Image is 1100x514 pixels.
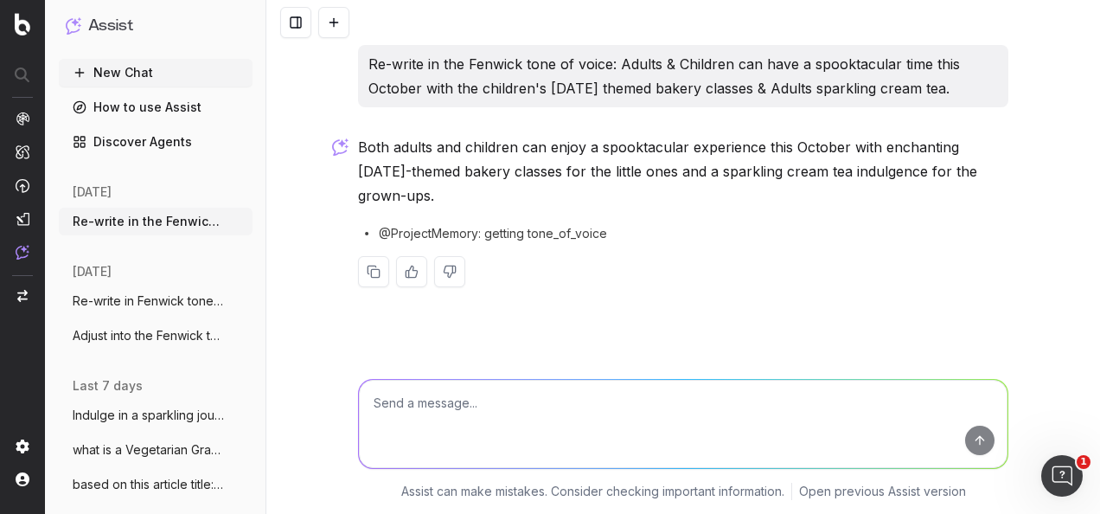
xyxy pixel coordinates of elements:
button: Re-write in the Fenwick tone of voice: A [59,208,253,235]
p: Re-write in the Fenwick tone of voice: Adults & Children can have a spooktacular time this Octobe... [368,52,998,100]
iframe: Intercom live chat [1041,455,1083,497]
img: My account [16,472,29,486]
img: Setting [16,440,29,453]
img: Assist [16,245,29,260]
a: How to use Assist [59,93,253,121]
span: Re-write in Fenwick tone of voice: Look [73,292,225,310]
img: Botify logo [15,13,30,35]
span: @ProjectMemory: getting tone_of_voice [379,225,607,242]
button: Re-write in Fenwick tone of voice: Look [59,287,253,315]
p: Both adults and children can enjoy a spooktacular experience this October with enchanting [DATE]-... [358,135,1008,208]
button: Adjust into the Fenwick tone of voice: [59,322,253,350]
span: what is a Vegetarian Graze Cup? [73,441,225,459]
a: Open previous Assist version [799,483,966,500]
a: Discover Agents [59,128,253,156]
img: Intelligence [16,145,29,159]
span: [DATE] [73,263,112,280]
img: Activation [16,178,29,193]
span: [DATE] [73,183,112,201]
span: Indulge in a sparkling journey with Grem [73,407,225,424]
button: New Chat [59,59,253,87]
button: Assist [66,14,246,38]
img: Analytics [16,112,29,125]
h1: Assist [88,14,133,38]
img: Studio [16,212,29,226]
img: Botify assist logo [332,138,349,156]
button: what is a Vegetarian Graze Cup? [59,436,253,464]
button: Indulge in a sparkling journey with Grem [59,402,253,429]
img: Assist [66,17,81,34]
span: based on this article title: 12 weekends [73,476,225,493]
img: Switch project [17,290,28,302]
p: Assist can make mistakes. Consider checking important information. [401,483,784,500]
span: last 7 days [73,377,143,395]
span: Adjust into the Fenwick tone of voice: [73,327,225,344]
button: based on this article title: 12 weekends [59,471,253,498]
span: 1 [1077,455,1090,469]
span: Re-write in the Fenwick tone of voice: A [73,213,225,230]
